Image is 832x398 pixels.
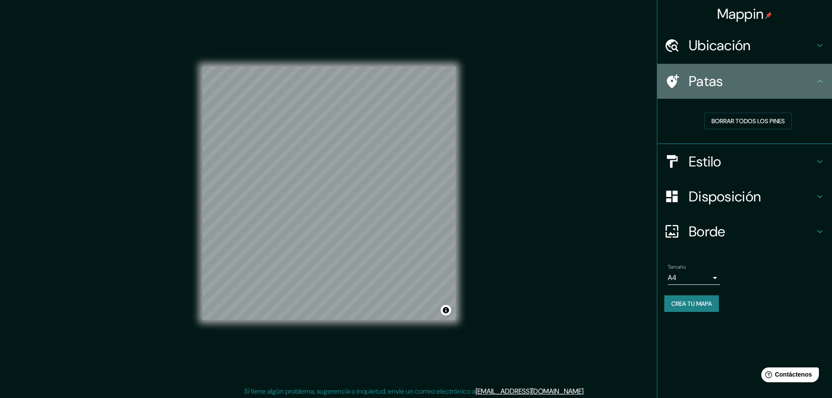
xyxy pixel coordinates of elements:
[586,386,588,396] font: .
[657,64,832,99] div: Patas
[689,187,761,206] font: Disposición
[689,222,725,241] font: Borde
[704,113,792,129] button: Borrar todos los pines
[657,214,832,249] div: Borde
[711,117,785,125] font: Borrar todos los pines
[657,179,832,214] div: Disposición
[244,387,476,396] font: Si tiene algún problema, sugerencia o inquietud, envíe un correo electrónico a
[765,12,772,19] img: pin-icon.png
[441,305,451,315] button: Activar o desactivar atribución
[668,263,686,270] font: Tamaño
[657,28,832,63] div: Ubicación
[671,300,712,308] font: Crea tu mapa
[664,295,719,312] button: Crea tu mapa
[657,144,832,179] div: Estilo
[689,36,751,55] font: Ubicación
[717,5,764,23] font: Mappin
[668,273,677,282] font: A4
[476,387,583,396] a: [EMAIL_ADDRESS][DOMAIN_NAME]
[585,386,586,396] font: .
[754,364,822,388] iframe: Lanzador de widgets de ayuda
[583,387,585,396] font: .
[202,66,456,320] canvas: Mapa
[689,72,723,90] font: Patas
[668,271,720,285] div: A4
[689,152,722,171] font: Estilo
